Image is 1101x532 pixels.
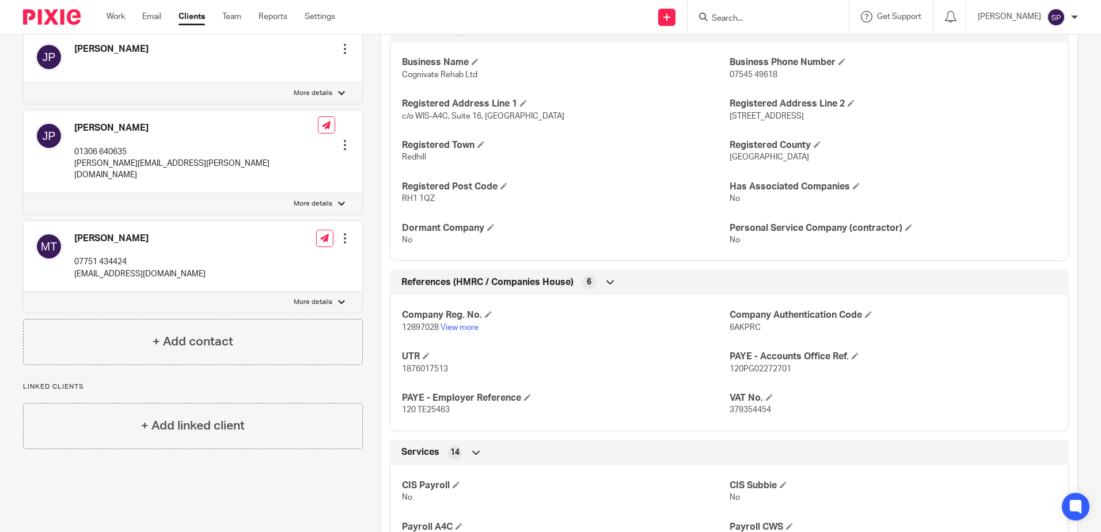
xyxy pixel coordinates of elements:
[294,199,332,208] p: More details
[74,122,318,134] h4: [PERSON_NAME]
[179,11,205,22] a: Clients
[730,309,1057,321] h4: Company Authentication Code
[402,222,729,234] h4: Dormant Company
[730,324,761,332] span: 6AKPRC
[402,112,564,120] span: c/o WIS-A4C, Suite 16, [GEOGRAPHIC_DATA]
[107,11,125,22] a: Work
[402,493,412,501] span: No
[730,56,1057,69] h4: Business Phone Number
[730,222,1057,234] h4: Personal Service Company (contractor)
[294,89,332,98] p: More details
[402,365,448,373] span: 1876017513
[730,406,771,414] span: 379354454
[402,236,412,244] span: No
[23,382,363,392] p: Linked clients
[730,195,740,203] span: No
[74,233,206,245] h4: [PERSON_NAME]
[730,153,809,161] span: [GEOGRAPHIC_DATA]
[402,56,729,69] h4: Business Name
[402,195,435,203] span: RH1 1QZ
[153,333,233,351] h4: + Add contact
[23,9,81,25] img: Pixie
[730,480,1057,492] h4: CIS Subbie
[305,11,335,22] a: Settings
[441,324,479,332] a: View more
[402,351,729,363] h4: UTR
[74,146,318,158] p: 01306 640635
[730,139,1057,151] h4: Registered County
[730,236,740,244] span: No
[877,13,921,21] span: Get Support
[1047,8,1065,26] img: svg%3E
[401,276,574,288] span: References (HMRC / Companies House)
[74,256,206,268] p: 07751 434424
[141,417,245,435] h4: + Add linked client
[730,493,740,501] span: No
[401,446,439,458] span: Services
[402,324,439,332] span: 12897028
[402,392,729,404] h4: PAYE - Employer Reference
[730,98,1057,110] h4: Registered Address Line 2
[730,365,791,373] span: 120PG02272701
[74,43,149,55] h4: [PERSON_NAME]
[730,392,1057,404] h4: VAT No.
[294,298,332,307] p: More details
[402,71,477,79] span: Cognivate Rehab Ltd
[730,71,777,79] span: 07545 49618
[74,268,206,280] p: [EMAIL_ADDRESS][DOMAIN_NAME]
[978,11,1041,22] p: [PERSON_NAME]
[402,98,729,110] h4: Registered Address Line 1
[74,158,318,181] p: [PERSON_NAME][EMAIL_ADDRESS][PERSON_NAME][DOMAIN_NAME]
[730,112,804,120] span: [STREET_ADDRESS]
[730,351,1057,363] h4: PAYE - Accounts Office Ref.
[35,233,63,260] img: svg%3E
[402,309,729,321] h4: Company Reg. No.
[222,11,241,22] a: Team
[259,11,287,22] a: Reports
[402,406,450,414] span: 120 TE25463
[35,43,63,71] img: svg%3E
[587,276,591,288] span: 6
[402,153,426,161] span: Redhill
[402,480,729,492] h4: CIS Payroll
[35,122,63,150] img: svg%3E
[711,14,814,24] input: Search
[402,181,729,193] h4: Registered Post Code
[450,447,460,458] span: 14
[402,139,729,151] h4: Registered Town
[730,181,1057,193] h4: Has Associated Companies
[142,11,161,22] a: Email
